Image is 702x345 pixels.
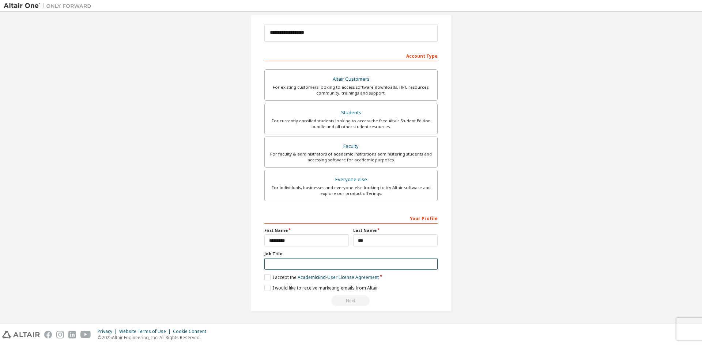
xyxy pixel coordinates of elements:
[68,331,76,338] img: linkedin.svg
[44,331,52,338] img: facebook.svg
[269,118,433,130] div: For currently enrolled students looking to access the free Altair Student Edition bundle and all ...
[353,227,438,233] label: Last Name
[269,84,433,96] div: For existing customers looking to access software downloads, HPC resources, community, trainings ...
[264,50,438,61] div: Account Type
[264,227,349,233] label: First Name
[173,329,211,334] div: Cookie Consent
[98,329,119,334] div: Privacy
[119,329,173,334] div: Website Terms of Use
[269,175,433,185] div: Everyone else
[264,251,438,257] label: Job Title
[264,212,438,224] div: Your Profile
[80,331,91,338] img: youtube.svg
[264,285,378,291] label: I would like to receive marketing emails from Altair
[98,334,211,341] p: © 2025 Altair Engineering, Inc. All Rights Reserved.
[269,185,433,196] div: For individuals, businesses and everyone else looking to try Altair software and explore our prod...
[56,331,64,338] img: instagram.svg
[269,141,433,152] div: Faculty
[2,331,40,338] img: altair_logo.svg
[298,274,379,280] a: Academic End-User License Agreement
[269,108,433,118] div: Students
[264,295,438,306] div: Read and acccept EULA to continue
[4,2,95,9] img: Altair One
[269,151,433,163] div: For faculty & administrators of academic institutions administering students and accessing softwa...
[269,74,433,84] div: Altair Customers
[264,274,379,280] label: I accept the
